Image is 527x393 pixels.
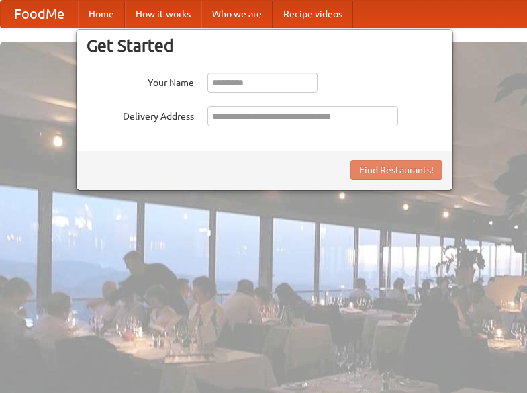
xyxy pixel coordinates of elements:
[78,1,125,28] a: Home
[125,1,201,28] a: How it works
[350,160,442,180] button: Find Restaurants!
[1,1,78,28] a: FoodMe
[201,1,273,28] a: Who we are
[87,73,194,89] label: Your Name
[87,36,442,56] h3: Get Started
[273,1,353,28] a: Recipe videos
[87,106,194,123] label: Delivery Address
